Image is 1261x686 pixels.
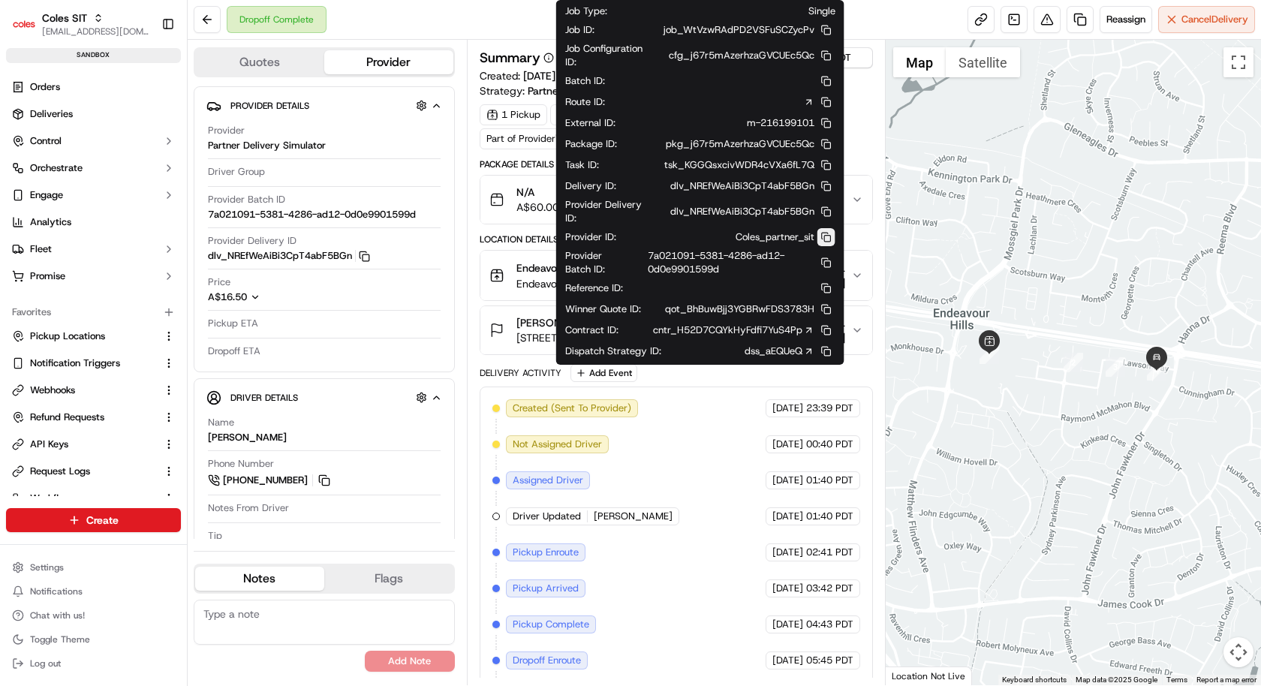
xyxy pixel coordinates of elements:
[6,486,181,510] button: Workflows
[1106,357,1125,377] div: 3
[516,185,559,200] span: N/A
[806,510,853,523] span: 01:40 PDT
[324,50,453,74] button: Provider
[12,492,157,505] a: Workflows
[528,83,727,98] a: Partner Delivery - Rapid (dss_aEQUeQ)
[6,102,181,126] a: Deliveries
[149,254,182,265] span: Pylon
[6,557,181,578] button: Settings
[480,306,872,354] button: [PERSON_NAME][STREET_ADDRESS][PERSON_NAME]18:01[DATE]
[513,618,589,631] span: Pickup Complete
[208,193,285,206] span: Provider Batch ID
[565,281,623,295] span: Reference ID :
[480,104,547,125] div: 1 Pickup
[30,215,71,229] span: Analytics
[12,357,157,370] a: Notification Triggers
[513,510,581,523] span: Driver Updated
[208,124,245,137] span: Provider
[6,6,155,42] button: Coles SITColes SIT[EMAIL_ADDRESS][DOMAIN_NAME]
[1181,13,1248,26] span: Cancel Delivery
[208,275,230,289] span: Price
[565,42,651,69] span: Job Configuration ID :
[565,249,630,276] span: Provider Batch ID :
[806,546,853,559] span: 02:41 PDT
[1100,6,1152,33] button: Reassign
[565,323,618,337] span: Contract ID :
[808,5,835,18] span: Single
[565,230,616,244] span: Provider ID :
[30,657,61,669] span: Log out
[12,465,157,478] a: Request Logs
[30,269,65,283] span: Promise
[480,251,872,300] button: Endeavour Hills0651Endeavour Hills, [PERSON_NAME][STREET_ADDRESS]17:01[DATE]
[664,158,814,172] span: tsk_KGGQsxcivWDR4cVXa6fL7Q
[230,392,298,404] span: Driver Details
[669,49,814,62] span: cfg_j67r5mAzerhzaGVCUEc5Qc
[6,324,181,348] button: Pickup Locations
[565,198,652,225] span: Provider Delivery ID :
[106,253,182,265] a: Powered byPylon
[324,567,453,591] button: Flags
[9,211,121,238] a: 📗Knowledge Base
[1002,675,1067,685] button: Keyboard shortcuts
[1106,13,1145,26] span: Reassign
[30,411,104,424] span: Refund Requests
[30,465,90,478] span: Request Logs
[480,367,561,379] div: Delivery Activity
[516,330,700,345] span: [STREET_ADDRESS][PERSON_NAME]
[772,618,803,631] span: [DATE]
[1076,675,1157,684] span: Map data ©2025 Google
[30,329,105,343] span: Pickup Locations
[15,143,42,170] img: 1736555255976-a54dd68f-1ca7-489b-9aae-adbdc363a1c4
[6,48,181,63] div: sandbox
[513,582,579,595] span: Pickup Arrived
[980,345,999,364] div: 1
[806,438,853,451] span: 00:40 PDT
[893,47,946,77] button: Show street map
[565,345,661,358] span: Dispatch Strategy ID :
[208,416,234,429] span: Name
[516,276,777,291] span: Endeavour Hills, [PERSON_NAME][STREET_ADDRESS]
[889,666,939,685] a: Open this area in Google Maps (opens a new window)
[206,385,442,410] button: Driver Details
[513,402,631,415] span: Created (Sent To Provider)
[6,264,181,288] button: Promise
[51,158,190,170] div: We're available if you need us!
[42,11,87,26] button: Coles SIT
[806,474,853,487] span: 01:40 PDT
[736,230,814,244] span: Coles_partner_sit
[666,137,814,151] span: pkg_j67r5mAzerhzaGVCUEc5Qc
[480,68,588,83] span: Created:
[772,474,803,487] span: [DATE]
[195,567,324,591] button: Notes
[230,100,309,112] span: Provider Details
[208,165,265,179] span: Driver Group
[1147,361,1166,381] div: 4
[30,438,68,451] span: API Keys
[42,26,149,38] span: [EMAIL_ADDRESS][DOMAIN_NAME]
[1064,353,1083,372] div: 2
[886,666,972,685] div: Location Not Live
[6,581,181,602] button: Notifications
[670,179,814,193] span: dlv_NREfWeAiBi3CpT4abF5BGn
[6,237,181,261] button: Fleet
[664,23,814,37] span: job_WtVzwRAdPD2VSFuSCZycPv
[513,546,579,559] span: Pickup Enroute
[121,211,247,238] a: 💻API Documentation
[806,618,853,631] span: 04:43 PDT
[195,50,324,74] button: Quotes
[6,378,181,402] button: Webhooks
[6,432,181,456] button: API Keys
[6,508,181,532] button: Create
[772,654,803,667] span: [DATE]
[670,205,814,218] span: dlv_NREfWeAiBi3CpT4abF5BGn
[255,147,273,165] button: Start new chat
[565,23,594,37] span: Job ID :
[480,158,873,170] div: Package Details
[15,14,45,44] img: Nash
[142,217,241,232] span: API Documentation
[6,351,181,375] button: Notification Triggers
[6,156,181,180] button: Orchestrate
[208,501,289,515] span: Notes From Driver
[528,83,715,98] span: Partner Delivery - Rapid (dss_aEQUeQ)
